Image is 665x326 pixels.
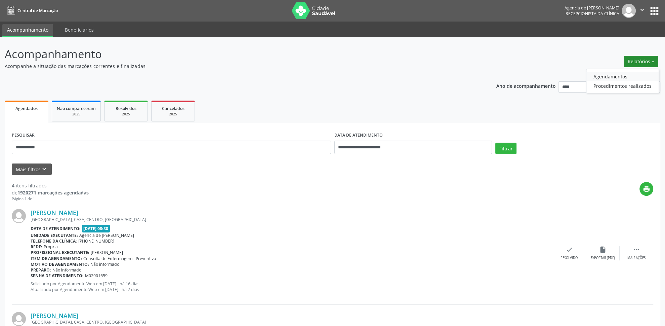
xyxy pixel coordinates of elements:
a: Central de Marcação [5,5,58,16]
img: img [622,4,636,18]
button: Mais filtroskeyboard_arrow_down [12,164,52,175]
div: Página 1 de 1 [12,196,89,202]
div: [GEOGRAPHIC_DATA], CASA, CENTRO, [GEOGRAPHIC_DATA] [31,319,552,325]
span: Não informado [90,261,119,267]
b: Motivo de agendamento: [31,261,89,267]
i: keyboard_arrow_down [41,166,48,173]
p: Acompanhe a situação das marcações correntes e finalizadas [5,63,464,70]
div: [GEOGRAPHIC_DATA], CASA, CENTRO, [GEOGRAPHIC_DATA] [31,217,552,222]
div: Exportar (PDF) [591,256,615,260]
div: 2025 [156,112,190,117]
a: [PERSON_NAME] [31,312,78,319]
span: [PHONE_NUMBER] [78,238,114,244]
b: Unidade executante: [31,232,78,238]
b: Telefone da clínica: [31,238,77,244]
i: check [566,246,573,253]
b: Senha de atendimento: [31,273,84,279]
button: Filtrar [495,143,516,154]
span: [DATE] 08:30 [82,225,110,232]
b: Item de agendamento: [31,256,82,261]
i: print [643,185,650,193]
i:  [638,6,646,13]
img: img [12,209,26,223]
strong: 1920271 marcações agendadas [17,189,89,196]
a: Beneficiários [60,24,98,36]
b: Data de atendimento: [31,226,81,231]
span: [PERSON_NAME] [91,250,123,255]
button: Relatórios [624,56,658,67]
div: 4 itens filtrados [12,182,89,189]
p: Ano de acompanhamento [496,81,556,90]
span: Consulta de Enfermagem - Preventivo [83,256,156,261]
div: 2025 [57,112,96,117]
button:  [636,4,649,18]
a: Agendamentos [586,72,659,81]
p: Acompanhamento [5,46,464,63]
a: [PERSON_NAME] [31,209,78,216]
div: de [12,189,89,196]
div: Agencia de [PERSON_NAME] [565,5,619,11]
img: img [12,312,26,326]
b: Preparo: [31,267,51,273]
div: 2025 [109,112,143,117]
div: Resolvido [560,256,578,260]
i:  [633,246,640,253]
button: print [639,182,653,196]
b: Rede: [31,244,42,250]
a: Acompanhamento [2,24,53,37]
span: Não informado [52,267,81,273]
span: Agendados [15,106,38,111]
span: M02901659 [85,273,108,279]
label: DATA DE ATENDIMENTO [334,130,383,141]
span: Não compareceram [57,106,96,111]
span: Resolvidos [116,106,136,111]
p: Solicitado por Agendamento Web em [DATE] - há 16 dias Atualizado por Agendamento Web em [DATE] - ... [31,281,552,292]
ul: Relatórios [586,69,659,93]
span: Própria [44,244,58,250]
label: PESQUISAR [12,130,35,141]
span: Agencia de [PERSON_NAME] [79,232,134,238]
a: Procedimentos realizados [586,81,659,90]
i: insert_drive_file [599,246,607,253]
span: Cancelados [162,106,184,111]
span: Central de Marcação [17,8,58,13]
div: Mais ações [627,256,646,260]
b: Profissional executante: [31,250,89,255]
span: Recepcionista da clínica [566,11,619,16]
button: apps [649,5,660,17]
